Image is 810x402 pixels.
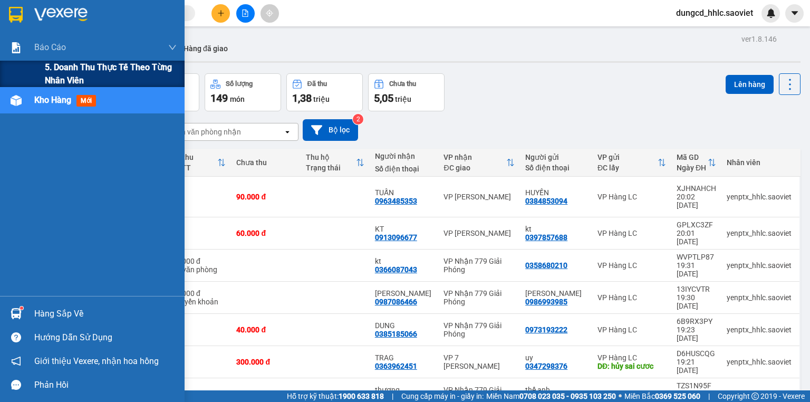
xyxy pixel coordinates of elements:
div: XJHNAHCH [677,184,716,193]
span: mới [76,95,96,107]
div: VP Hàng LC [597,353,666,362]
div: kt [525,225,587,233]
div: 60.000 đ [236,229,295,237]
strong: 1900 633 818 [339,392,384,400]
button: Hàng đã giao [175,36,236,61]
span: 1,38 [292,92,312,104]
div: Đã thu [171,153,217,161]
strong: 0369 525 060 [655,392,700,400]
span: 5,05 [374,92,393,104]
span: notification [11,356,21,366]
button: plus [211,4,230,23]
th: Toggle SortBy [301,149,370,177]
div: DĐ: hủy sai cươc [597,362,666,370]
sup: 2 [353,114,363,125]
div: 0363962451 [375,362,417,370]
div: Thu hộ [306,153,356,161]
th: Toggle SortBy [166,149,231,177]
div: 13IYCVTR [677,285,716,293]
div: yenptx_hhlc.saoviet [727,358,794,366]
span: Miền Nam [486,390,616,402]
div: Trạng thái [306,164,356,172]
div: yenptx_hhlc.saoviet [727,193,794,201]
div: 50.000 đ [171,289,226,298]
h2: VP Nhận: VP Nhận 779 Giải Phóng [55,61,255,161]
div: VP Hàng LC [597,293,666,302]
div: HUYỀN [525,188,587,197]
div: 0385185066 [375,330,417,338]
span: ⚪️ [619,394,622,398]
span: Cung cấp máy in - giấy in: [401,390,484,402]
img: warehouse-icon [11,95,22,106]
svg: open [283,128,292,136]
th: Toggle SortBy [592,149,671,177]
b: Sao Việt [64,25,129,42]
div: VP Nhận 779 Giải Phóng [443,321,515,338]
div: 40.000 đ [236,326,295,334]
button: Lên hàng [726,75,774,94]
div: kt [375,257,433,265]
span: copyright [751,393,759,400]
div: VP [PERSON_NAME] [443,229,515,237]
div: yenptx_hhlc.saoviet [727,261,794,270]
div: 0986993985 [525,298,567,306]
div: VP Hàng LC [597,390,666,398]
div: 50.000 đ [236,390,295,398]
div: 20:02 [DATE] [677,193,716,209]
div: 300.000 đ [236,358,295,366]
div: yenptx_hhlc.saoviet [727,293,794,302]
div: WVPTLP87 [677,253,716,261]
span: dungcd_hhlc.saoviet [668,6,761,20]
div: ĐC lấy [597,164,658,172]
div: Nhân viên [727,158,794,167]
div: KT [375,225,433,233]
div: HTTT [171,164,217,172]
div: 90.000 đ [236,193,295,201]
span: Miền Bắc [624,390,700,402]
th: Toggle SortBy [438,149,520,177]
div: Người nhận [375,152,433,160]
div: Mã GD [677,153,708,161]
div: thương [375,386,433,394]
span: 149 [210,92,228,104]
div: Chuyển khoản [171,298,226,306]
div: uy [525,353,587,362]
button: file-add [236,4,255,23]
button: Số lượng149món [205,73,281,111]
img: warehouse-icon [11,308,22,319]
div: 0987086466 [375,298,417,306]
div: Chọn văn phòng nhận [168,127,241,137]
img: solution-icon [11,42,22,53]
span: 5. Doanh thu thực tế theo từng nhân viên [45,61,177,87]
img: logo-vxr [9,7,23,23]
button: Bộ lọc [303,119,358,141]
div: 0397857688 [525,233,567,242]
div: 0963485353 [375,197,417,205]
span: triệu [395,95,411,103]
div: ver 1.8.146 [741,33,777,45]
button: aim [261,4,279,23]
div: DUNG [375,321,433,330]
span: | [708,390,710,402]
th: Toggle SortBy [671,149,721,177]
div: VP Nhận 779 Giải Phóng [443,289,515,306]
span: triệu [313,95,330,103]
span: | [392,390,393,402]
div: Hướng dẫn sử dụng [34,330,177,346]
span: Báo cáo [34,41,66,54]
div: VP 7 [PERSON_NAME] [443,353,515,370]
div: yenptx_hhlc.saoviet [727,229,794,237]
h2: UUXQALT5 [6,61,85,79]
div: 19:30 [DATE] [677,293,716,310]
div: 0913096677 [375,233,417,242]
span: file-add [242,9,249,17]
div: 20:01 [DATE] [677,229,716,246]
div: VP Hàng LC [597,193,666,201]
button: caret-down [785,4,804,23]
div: VP Hàng LC [597,261,666,270]
div: NGỌC ANH [525,289,587,298]
div: VP [PERSON_NAME] [443,193,515,201]
img: icon-new-feature [766,8,776,18]
div: 40.000 đ [171,257,226,265]
span: caret-down [790,8,799,18]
